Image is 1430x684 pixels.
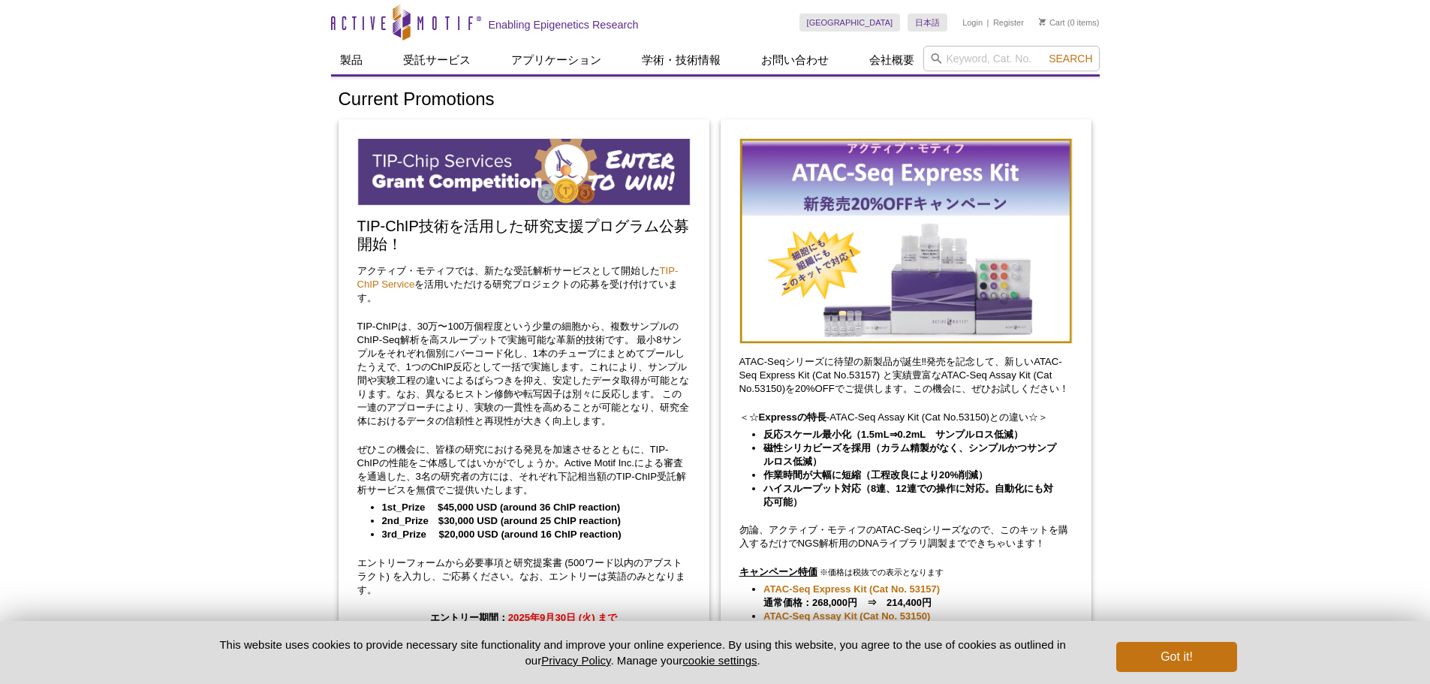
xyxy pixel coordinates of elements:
[763,483,1053,508] strong: ハイスループット対応（8連、12連での操作に対応。自動化にも対応可能）
[489,18,639,32] h2: Enabling Epigenetics Research
[739,138,1073,344] img: Save on ATAC-Seq Kits
[763,429,1023,440] strong: 反応スケール最小化（1.5mL⇒0.2mL サンプルロス低減）
[752,46,838,74] a: お問い合わせ
[739,355,1073,396] p: ATAC-Seqシリーズに待望の新製品が誕生‼発売を記念して、新しいATAC-Seq Express Kit (Cat No.53157) と実績豊富なATAC-Seq Assay Kit (C...
[799,14,901,32] a: [GEOGRAPHIC_DATA]
[357,264,691,305] p: アクティブ・モティフでは、新たな受託解析サービスとして開始した を活用いただける研究プロジェクトの応募を受け付けています。
[1039,18,1046,26] img: Your Cart
[962,17,983,28] a: Login
[820,568,944,577] span: ※価格は税抜での表示となります
[541,654,610,667] a: Privacy Policy
[763,583,940,596] a: ATAC-Seq Express Kit (Cat No. 53157)
[339,89,1092,111] h1: Current Promotions
[987,14,989,32] li: |
[993,17,1024,28] a: Register
[357,443,691,497] p: ぜひこの機会に、皆様の研究における発見を加速させるとともに、TIP-ChIPの性能をご体感してはいかがでしょうか。Active Motif Inc.による審査を通過した、3名の研究者の方には、そ...
[430,612,617,623] strong: エントリー期間：
[1049,53,1092,65] span: Search
[682,654,757,667] button: cookie settings
[633,46,730,74] a: 学術・技術情報
[763,583,940,608] strong: 通常価格：268,000円 ⇒ 214,400円
[739,566,817,577] u: キャンペーン特価
[357,138,691,206] img: TIP-ChIP Service Grant Competition
[357,320,691,428] p: TIP-ChIPは、30万〜100万個程度という少量の細胞から、複数サンプルのChIP-Seq解析を高スループットで実施可能な革新的技術です。 最小8サンプルをそれぞれ個別にバーコード化し、1本...
[1039,17,1065,28] a: Cart
[1039,14,1100,32] li: (0 items)
[194,637,1092,668] p: This website uses cookies to provide necessary site functionality and improve your online experie...
[763,442,1056,467] strong: 磁性シリカビーズを採用（カラム精製がなく、シンプルかつサンプルロス低減）
[1044,52,1097,65] button: Search
[508,612,617,623] span: 2025年9月30日 (火) まで
[763,610,930,623] a: ATAC-Seq Assay Kit (Cat No. 53150)
[394,46,480,74] a: 受託サービス
[502,46,610,74] a: アプリケーション
[357,217,691,253] h2: TIP-ChIP技術を活用した研究支援プログラム公募開始！
[739,523,1073,550] p: 勿論、アクティブ・モティフのATAC-Seqシリーズなので、このキットを購入するだけでNGS解析用のDNAライブラリ調製までできちゃいます！
[331,46,372,74] a: 製品
[382,515,621,526] strong: 2nd_Prize $30,000 USD (around 25 ChIP reaction)
[357,556,691,597] p: エントリーフォームから必要事項と研究提案書 (500ワード以内のアブストラクト) を入力し、ご応募ください。なお、エントリーは英語のみとなります。
[908,14,947,32] a: 日本語
[923,46,1100,71] input: Keyword, Cat. No.
[860,46,923,74] a: 会社概要
[382,502,621,513] strong: 1st_Prize $45,000 USD (around 36 ChIP reaction)
[763,610,932,635] strong: 通常価格：268,000円 ⇒ 214,400円
[759,411,826,423] strong: Expressの特長
[1116,642,1236,672] button: Got it!
[763,469,988,481] strong: 作業時間が大幅に短縮（工程改良により20%削減）
[382,529,622,540] strong: 3rd_Prize $20,000 USD (around 16 ChIP reaction)
[739,411,1073,424] p: ＜☆ -ATAC-Seq Assay Kit (Cat No.53150)との違い☆＞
